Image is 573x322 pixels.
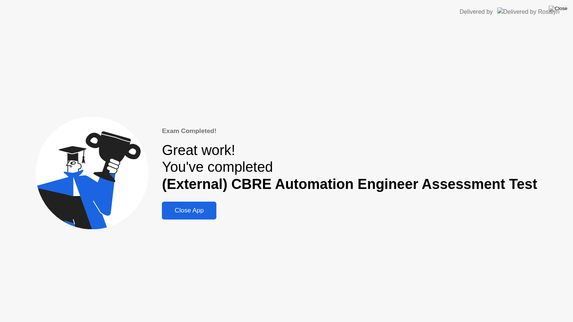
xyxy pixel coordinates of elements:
img: Close [549,6,567,12]
button: Close App [162,202,216,220]
b: (External) CBRE Automation Engineer Assessment Test [162,176,537,192]
div: Close App [164,207,214,214]
div: Exam Completed! [162,126,537,136]
div: Delivered by [460,7,493,16]
div: Great work! You've completed [162,142,537,193]
img: Delivered by Rosalyn [497,7,560,16]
